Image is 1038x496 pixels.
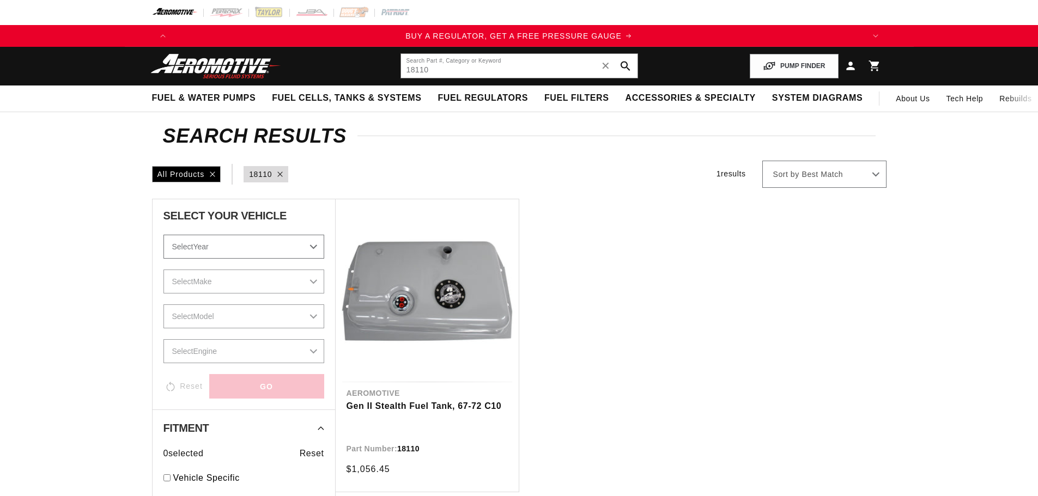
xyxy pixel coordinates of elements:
[946,93,984,105] span: Tech Help
[163,270,324,293] select: Make
[438,93,527,104] span: Fuel Regulators
[544,93,609,104] span: Fuel Filters
[264,85,429,111] summary: Fuel Cells, Tanks & Systems
[272,93,421,104] span: Fuel Cells, Tanks & Systems
[405,32,622,40] span: BUY A REGULATOR, GET A FREE PRESSURE GAUGE
[536,85,617,111] summary: Fuel Filters
[750,54,838,78] button: PUMP FINDER
[773,169,799,180] span: Sort by
[888,85,938,112] a: About Us
[865,25,887,47] button: Translation missing: en.sections.announcements.next_announcement
[163,422,209,433] span: Fitment
[163,235,324,259] select: Year
[601,57,611,75] span: ✕
[762,161,887,188] select: Sort by
[401,54,638,78] input: Search by Part Number, Category or Keyword
[174,30,865,42] div: Announcement
[144,85,264,111] summary: Fuel & Water Pumps
[764,85,871,111] summary: System Diagrams
[896,94,930,103] span: About Us
[429,85,536,111] summary: Fuel Regulators
[999,93,1031,105] span: Rebuilds
[152,166,221,182] div: All Products
[152,93,256,104] span: Fuel & Water Pumps
[163,210,324,224] div: Select Your Vehicle
[163,304,324,328] select: Model
[163,339,324,363] select: Engine
[174,30,865,42] div: 1 of 4
[300,446,324,461] span: Reset
[717,169,746,178] span: 1 results
[249,168,272,180] a: 18110
[148,53,284,79] img: Aeromotive
[347,399,508,413] a: Gen II Stealth Fuel Tank, 67-72 C10
[174,30,865,42] a: BUY A REGULATOR, GET A FREE PRESSURE GAUGE
[772,93,863,104] span: System Diagrams
[152,25,174,47] button: Translation missing: en.sections.announcements.previous_announcement
[163,446,204,461] span: 0 selected
[938,85,992,112] summary: Tech Help
[173,471,324,485] a: Vehicle Specific
[125,25,914,47] slideshow-component: Translation missing: en.sections.announcements.announcement_bar
[614,54,638,78] button: search button
[617,85,764,111] summary: Accessories & Specialty
[626,93,756,104] span: Accessories & Specialty
[163,127,876,145] h2: Search Results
